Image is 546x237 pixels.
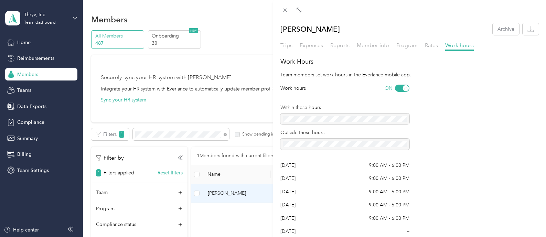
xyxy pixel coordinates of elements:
[396,42,418,49] span: Program
[300,42,323,49] span: Expenses
[493,23,519,35] button: Archive
[280,201,296,208] p: [DATE]
[369,162,409,169] div: 9:00 AM - 6:00 PM
[445,42,474,49] span: Work hours
[407,228,409,235] div: --
[280,175,296,182] p: [DATE]
[385,85,393,92] span: ON
[330,42,350,49] span: Reports
[369,201,409,208] div: 9:00 AM - 6:00 PM
[280,215,296,222] p: [DATE]
[280,188,296,195] p: [DATE]
[280,162,296,169] p: [DATE]
[369,175,409,182] div: 9:00 AM - 6:00 PM
[425,42,438,49] span: Rates
[369,188,409,195] div: 9:00 AM - 6:00 PM
[280,129,410,136] p: Outside these hours
[357,42,389,49] span: Member info
[280,104,410,111] p: Within these hours
[280,23,340,35] p: [PERSON_NAME]
[280,85,306,92] p: Work hours
[280,57,539,66] h2: Work Hours
[280,71,539,78] p: Team members set work hours in the Everlance mobile app.
[280,228,296,235] p: [DATE]
[280,42,292,49] span: Trips
[369,215,409,222] div: 9:00 AM - 6:00 PM
[507,198,546,237] iframe: Everlance-gr Chat Button Frame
